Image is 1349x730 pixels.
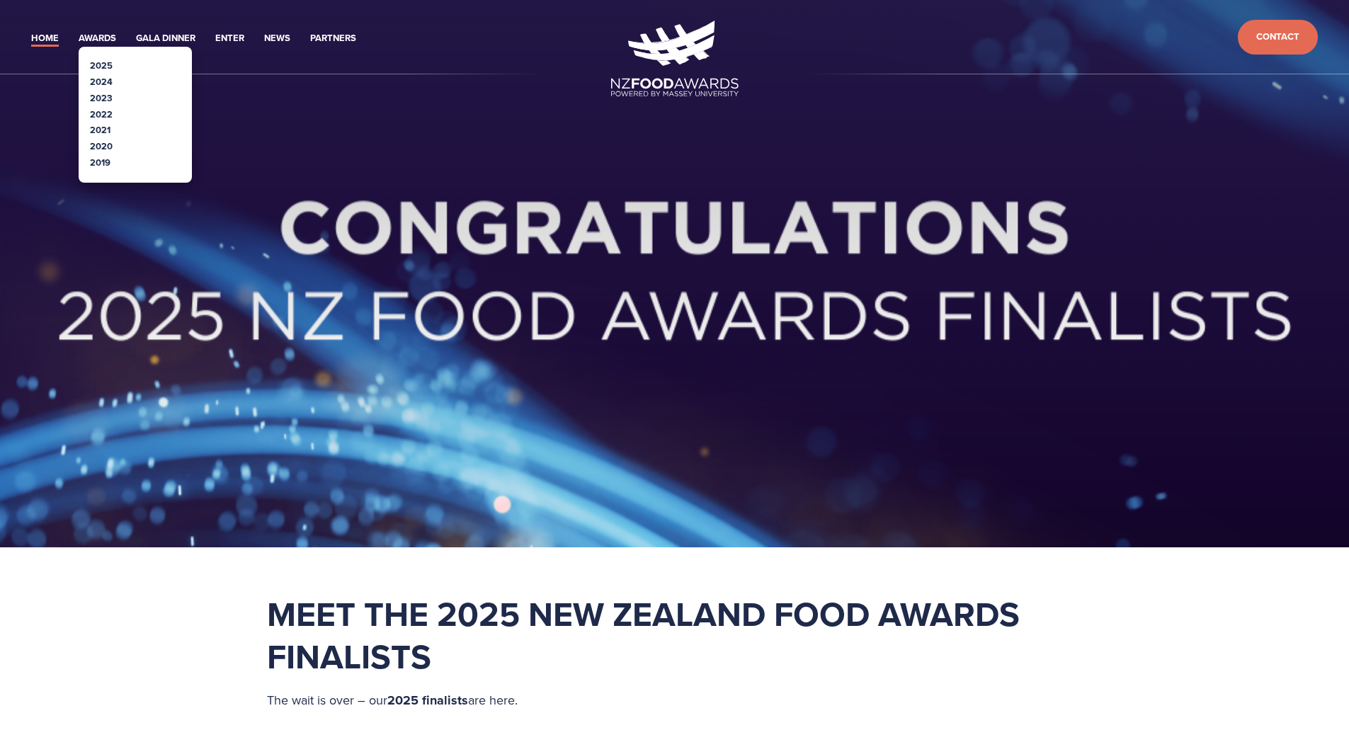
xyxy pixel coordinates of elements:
[215,30,244,47] a: Enter
[90,139,113,153] a: 2020
[90,59,113,72] a: 2025
[1238,20,1318,55] a: Contact
[387,691,468,709] strong: 2025 finalists
[264,30,290,47] a: News
[90,156,110,169] a: 2019
[90,75,113,89] a: 2024
[267,589,1028,681] strong: Meet the 2025 New Zealand Food Awards Finalists
[267,689,1083,712] p: The wait is over – our are here.
[90,91,113,105] a: 2023
[310,30,356,47] a: Partners
[136,30,195,47] a: Gala Dinner
[90,123,110,137] a: 2021
[90,108,113,121] a: 2022
[31,30,59,47] a: Home
[79,30,116,47] a: Awards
